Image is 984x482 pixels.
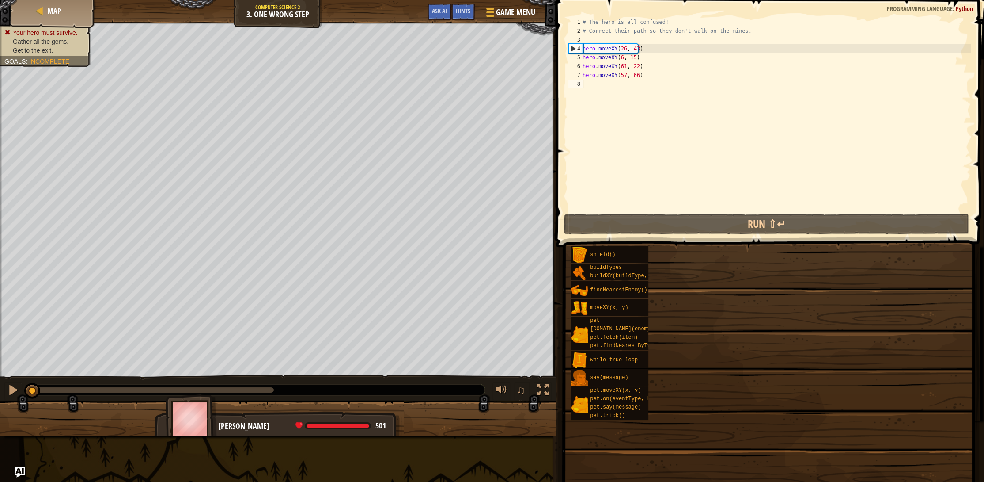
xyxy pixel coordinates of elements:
[590,387,641,394] span: pet.moveXY(x, y)
[13,38,68,45] span: Gather all the gems.
[295,422,386,430] div: health: 501 / 501
[571,370,588,386] img: portrait.png
[571,264,588,281] img: portrait.png
[29,58,69,65] span: Incomplete
[428,4,451,20] button: Ask AI
[568,71,583,80] div: 7
[590,273,666,279] span: buildXY(buildType, x, y)
[590,334,638,340] span: pet.fetch(item)
[515,382,530,400] button: ♫
[569,44,583,53] div: 4
[166,394,217,444] img: thang_avatar_frame.png
[887,4,953,13] span: Programming language
[26,58,29,65] span: :
[45,6,61,16] a: Map
[571,352,588,369] img: portrait.png
[956,4,973,13] span: Python
[456,7,470,15] span: Hints
[479,4,541,24] button: Game Menu
[4,37,85,46] li: Gather all the gems.
[571,396,588,413] img: portrait.png
[590,264,622,271] span: buildTypes
[590,404,641,410] span: pet.say(message)
[590,318,600,324] span: pet
[590,343,676,349] span: pet.findNearestByType(type)
[48,6,61,16] span: Map
[571,247,588,264] img: portrait.png
[568,62,583,71] div: 6
[13,29,78,36] span: Your hero must survive.
[516,383,525,397] span: ♫
[4,46,85,55] li: Get to the exit.
[568,53,583,62] div: 5
[492,382,510,400] button: Adjust volume
[568,27,583,35] div: 2
[590,357,638,363] span: while-true loop
[4,28,85,37] li: Your hero must survive.
[496,7,535,18] span: Game Menu
[375,420,386,431] span: 501
[534,382,552,400] button: Toggle fullscreen
[590,396,673,402] span: pet.on(eventType, handler)
[4,58,26,65] span: Goals
[218,421,393,432] div: [PERSON_NAME]
[568,35,583,44] div: 3
[590,252,616,258] span: shield()
[571,300,588,317] img: portrait.png
[590,326,654,332] span: [DOMAIN_NAME](enemy)
[432,7,447,15] span: Ask AI
[590,305,628,311] span: moveXY(x, y)
[13,47,53,54] span: Get to the exit.
[568,80,583,88] div: 8
[571,326,588,343] img: portrait.png
[571,282,588,299] img: portrait.png
[15,467,25,478] button: Ask AI
[590,413,625,419] span: pet.trick()
[590,287,647,293] span: findNearestEnemy()
[568,18,583,27] div: 1
[4,382,22,400] button: Ctrl + P: Pause
[953,4,956,13] span: :
[590,375,628,381] span: say(message)
[564,214,969,234] button: Run ⇧↵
